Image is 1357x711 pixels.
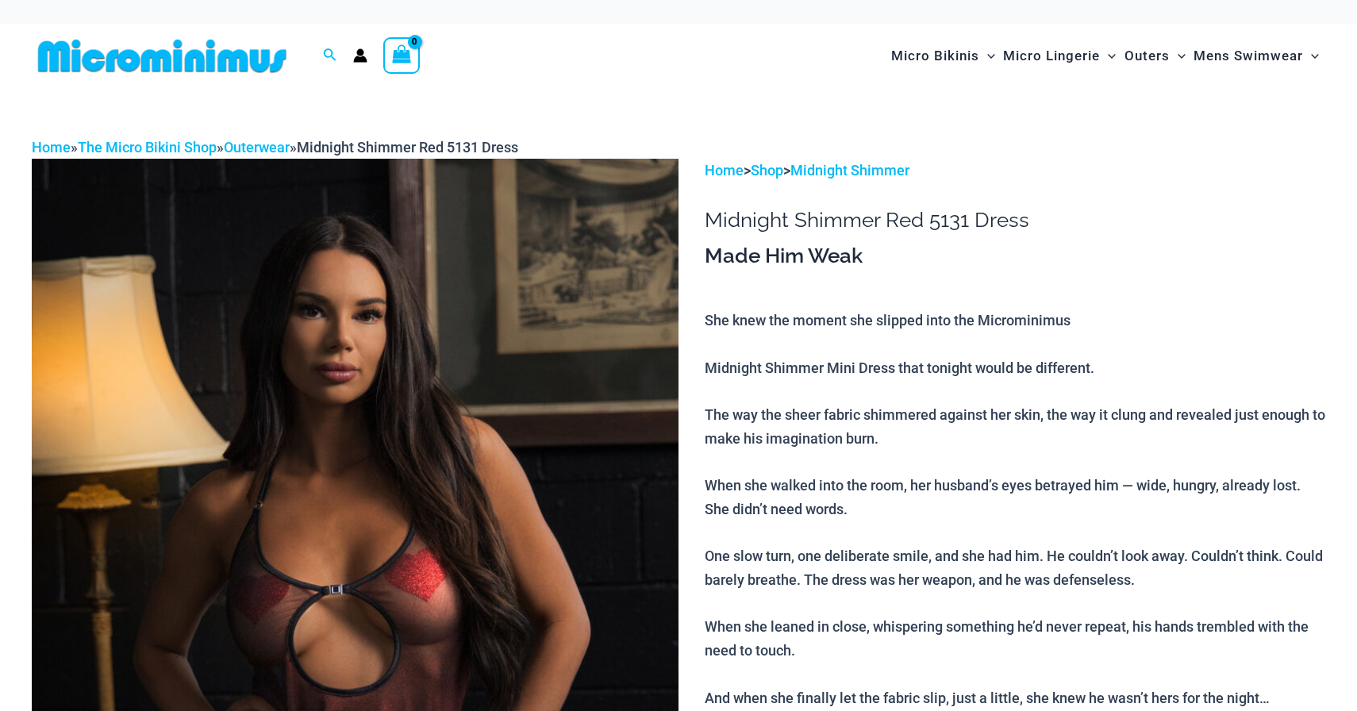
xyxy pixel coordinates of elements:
a: Mens SwimwearMenu ToggleMenu Toggle [1190,32,1323,80]
span: Mens Swimwear [1194,36,1303,76]
a: View Shopping Cart, empty [383,37,420,74]
span: Outers [1124,36,1170,76]
span: » » » [32,139,518,156]
a: The Micro Bikini Shop [78,139,217,156]
a: Micro LingerieMenu ToggleMenu Toggle [999,32,1120,80]
img: MM SHOP LOGO FLAT [32,38,293,74]
a: Home [705,162,744,179]
a: Account icon link [353,48,367,63]
span: Menu Toggle [1170,36,1186,76]
a: Search icon link [323,46,337,66]
a: Shop [751,162,783,179]
nav: Site Navigation [885,29,1325,83]
span: Micro Lingerie [1003,36,1100,76]
a: Midnight Shimmer [790,162,909,179]
span: Micro Bikinis [891,36,979,76]
a: Micro BikinisMenu ToggleMenu Toggle [887,32,999,80]
a: Outerwear [224,139,290,156]
span: Menu Toggle [1100,36,1116,76]
a: OutersMenu ToggleMenu Toggle [1121,32,1190,80]
p: > > [705,159,1325,183]
h3: Made Him Weak [705,243,1325,270]
span: Midnight Shimmer Red 5131 Dress [297,139,518,156]
span: Menu Toggle [1303,36,1319,76]
span: Menu Toggle [979,36,995,76]
h1: Midnight Shimmer Red 5131 Dress [705,208,1325,233]
a: Home [32,139,71,156]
